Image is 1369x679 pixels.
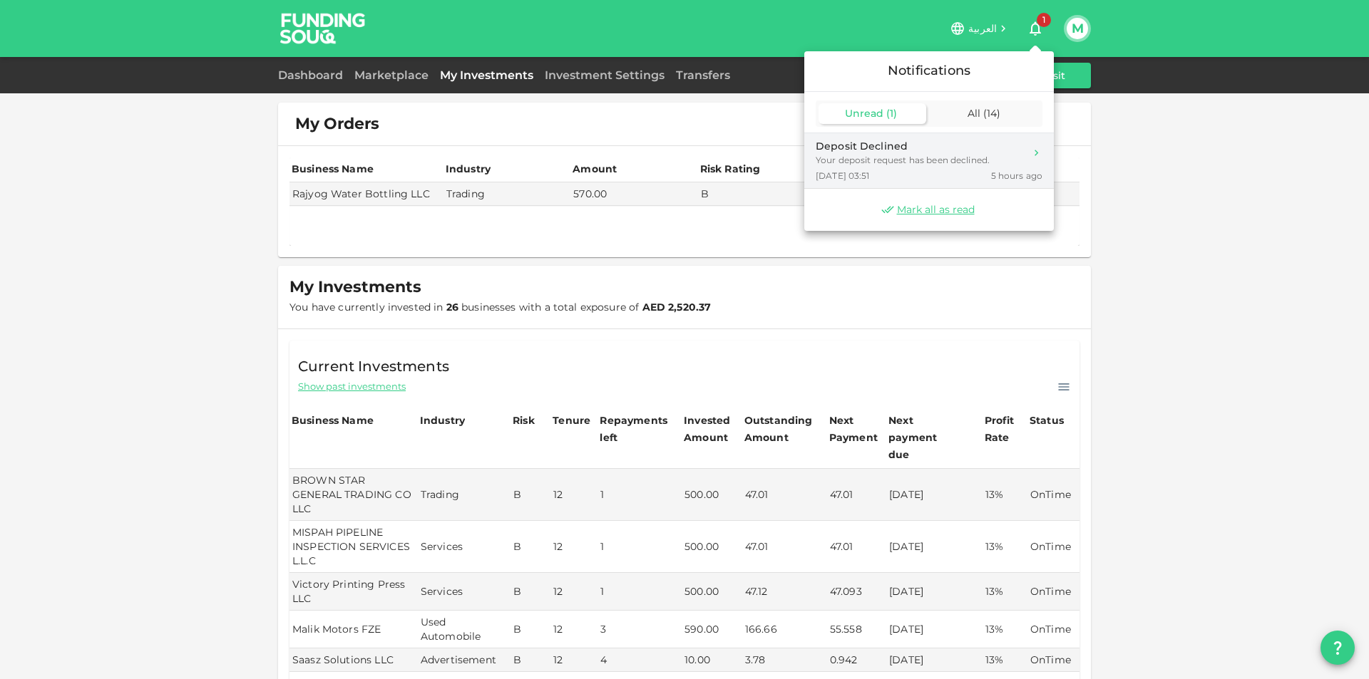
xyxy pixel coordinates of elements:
span: [DATE] 03:51 [816,170,870,182]
div: Deposit Declined [816,139,990,154]
span: Notifications [888,63,970,78]
div: Your deposit request has been declined. [816,154,990,167]
span: ( 14 ) [983,107,1000,120]
span: Unread [845,107,883,120]
span: All [968,107,980,120]
span: 5 hours ago [991,170,1042,182]
span: Mark all as read [897,203,975,217]
span: ( 1 ) [886,107,897,120]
